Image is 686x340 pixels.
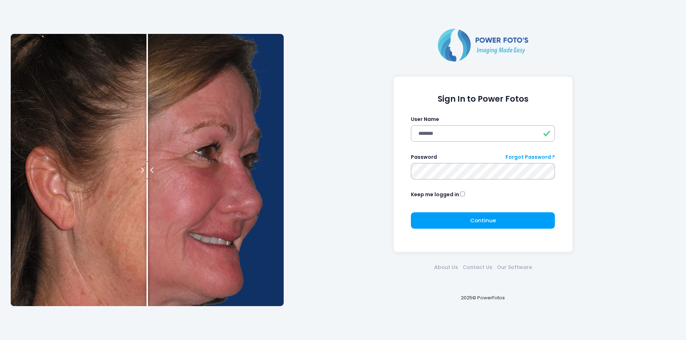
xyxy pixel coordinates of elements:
[470,217,496,224] span: Continue
[506,153,555,161] a: Forgot Password ?
[432,264,460,271] a: About Us
[290,283,675,313] div: 2025© PowerFotos
[494,264,534,271] a: Our Software
[411,212,555,229] button: Continue
[411,153,437,161] label: Password
[411,191,459,198] label: Keep me logged in
[435,27,531,63] img: Logo
[460,264,494,271] a: Contact Us
[411,94,555,104] h1: Sign In to Power Fotos
[411,116,439,123] label: User Name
